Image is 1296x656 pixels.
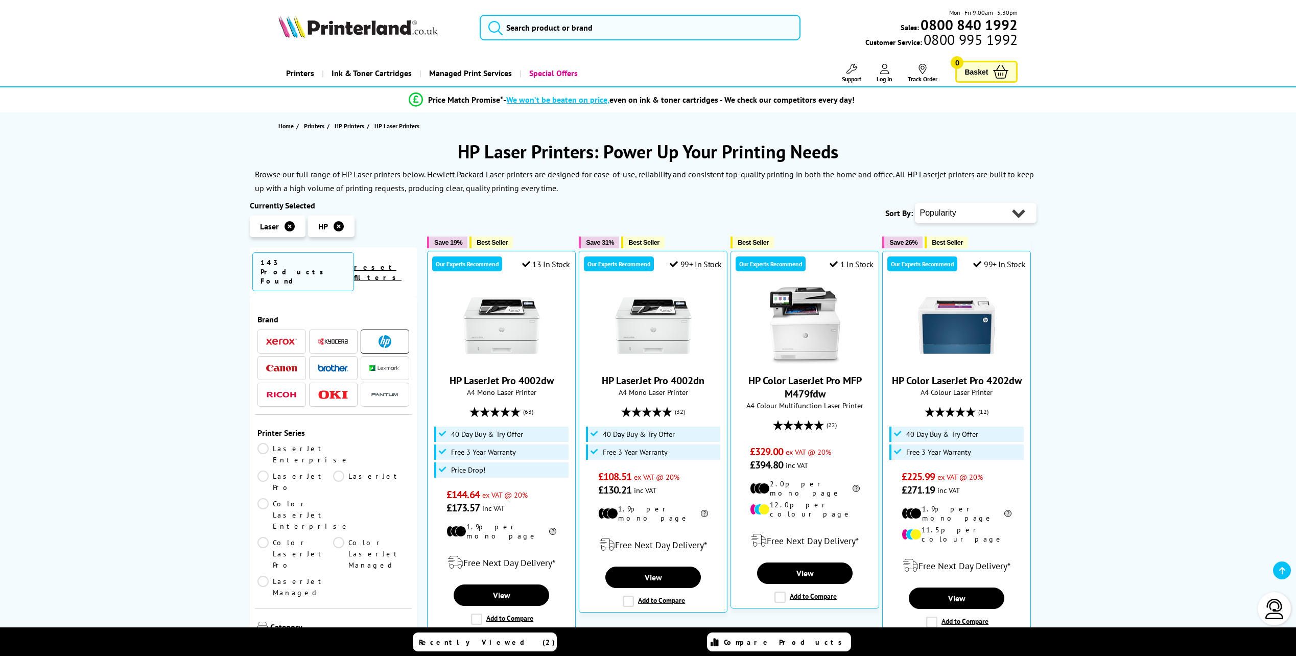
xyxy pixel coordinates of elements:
span: Free 3 Year Warranty [603,448,668,456]
a: View [757,563,852,584]
img: HP [379,335,391,348]
a: Printers [304,121,327,131]
a: HP Color LaserJet Pro 4202dw [892,374,1022,387]
input: Search product or brand [480,15,800,40]
button: Best Seller [731,237,774,248]
span: Free 3 Year Warranty [451,448,516,456]
a: LaserJet [333,471,409,493]
span: 40 Day Buy & Try Offer [451,430,523,438]
a: Printers [278,60,322,86]
span: Price Drop! [451,466,485,474]
span: ex VAT @ 20% [634,472,679,482]
span: A4 Colour Laser Printer [888,387,1025,397]
div: - even on ink & toner cartridges - We check our competitors every day! [503,95,855,105]
label: Add to Compare [623,596,685,607]
label: Add to Compare [926,617,988,628]
a: HP Printers [335,121,367,131]
img: Pantum [369,389,400,401]
a: Basket 0 [955,61,1018,83]
img: Lexmark [369,365,400,371]
a: Support [842,64,861,83]
a: Color LaserJet Enterprise [257,498,350,532]
span: ex VAT @ 20% [937,472,983,482]
span: £271.19 [902,483,935,497]
div: 13 In Stock [522,259,570,269]
span: (22) [827,415,837,435]
a: Special Offers [520,60,585,86]
img: Printerland Logo [278,15,438,38]
a: View [605,567,700,588]
span: £225.99 [902,470,935,483]
div: 1 In Stock [830,259,874,269]
span: £329.00 [750,445,783,458]
a: Canon [266,362,297,374]
label: Add to Compare [774,592,837,603]
span: Laser [260,221,279,231]
span: Price Match Promise* [428,95,503,105]
span: £394.80 [750,458,783,472]
span: inc VAT [937,485,960,495]
span: ex VAT @ 20% [482,490,528,500]
span: A4 Colour Multifunction Laser Printer [736,401,874,410]
a: LaserJet Enterprise [257,443,350,465]
span: Customer Service: [865,35,1018,47]
li: 12.0p per colour page [750,500,860,519]
a: Brother [318,362,348,374]
a: LaserJet Managed [257,576,334,598]
a: Color LaserJet Managed [333,537,409,571]
div: modal_delivery [433,548,570,577]
span: Compare Products [724,638,847,647]
a: HP Color LaserJet Pro MFP M479fdw [767,356,843,366]
a: Xerox [266,335,297,348]
a: Printerland Logo [278,15,467,40]
div: 99+ In Stock [670,259,722,269]
span: Sales: [901,22,919,32]
a: HP LaserJet Pro 4002dn [615,356,692,366]
img: HP LaserJet Pro 4002dn [615,287,692,364]
div: Our Experts Recommend [736,256,806,271]
span: Recently Viewed (2) [419,638,555,647]
span: 0800 995 1992 [922,35,1018,44]
a: HP LaserJet Pro 4002dw [450,374,554,387]
span: 0 [951,56,963,69]
a: HP LaserJet Pro 4002dn [602,374,704,387]
img: HP Color LaserJet Pro 4202dw [918,287,995,364]
span: Best Seller [477,239,508,246]
span: Brand [257,314,410,324]
span: £130.21 [598,483,631,497]
a: Ink & Toner Cartridges [322,60,419,86]
span: A4 Mono Laser Printer [584,387,722,397]
a: HP Color LaserJet Pro 4202dw [918,356,995,366]
span: HP Printers [335,121,364,131]
a: reset filters [354,263,402,282]
span: Sort By: [885,208,913,218]
img: user-headset-light.svg [1264,599,1285,619]
button: Save 19% [427,237,467,248]
a: OKI [318,388,348,401]
a: Compare Products [707,632,851,651]
span: We won’t be beaten on price, [506,95,609,105]
span: £144.64 [446,488,480,501]
span: Save 26% [889,239,917,246]
span: (63) [523,402,533,421]
span: Free 3 Year Warranty [906,448,971,456]
img: HP LaserJet Pro 4002dw [463,287,540,364]
div: 99+ In Stock [973,259,1025,269]
span: Mon - Fri 9:00am - 5:30pm [949,8,1018,17]
span: 143 Products Found [252,252,355,291]
div: modal_delivery [888,551,1025,580]
a: HP LaserJet Pro 4002dw [463,356,540,366]
img: Canon [266,365,297,371]
span: Save 19% [434,239,462,246]
li: 1.9p per mono page [902,504,1011,523]
span: Best Seller [628,239,659,246]
span: (32) [675,402,685,421]
span: HP [318,221,328,231]
div: modal_delivery [736,526,874,555]
a: View [909,588,1004,609]
label: Add to Compare [471,614,533,625]
img: Brother [318,364,348,371]
li: 11.5p per colour page [902,525,1011,544]
span: inc VAT [634,485,656,495]
span: inc VAT [786,460,808,470]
